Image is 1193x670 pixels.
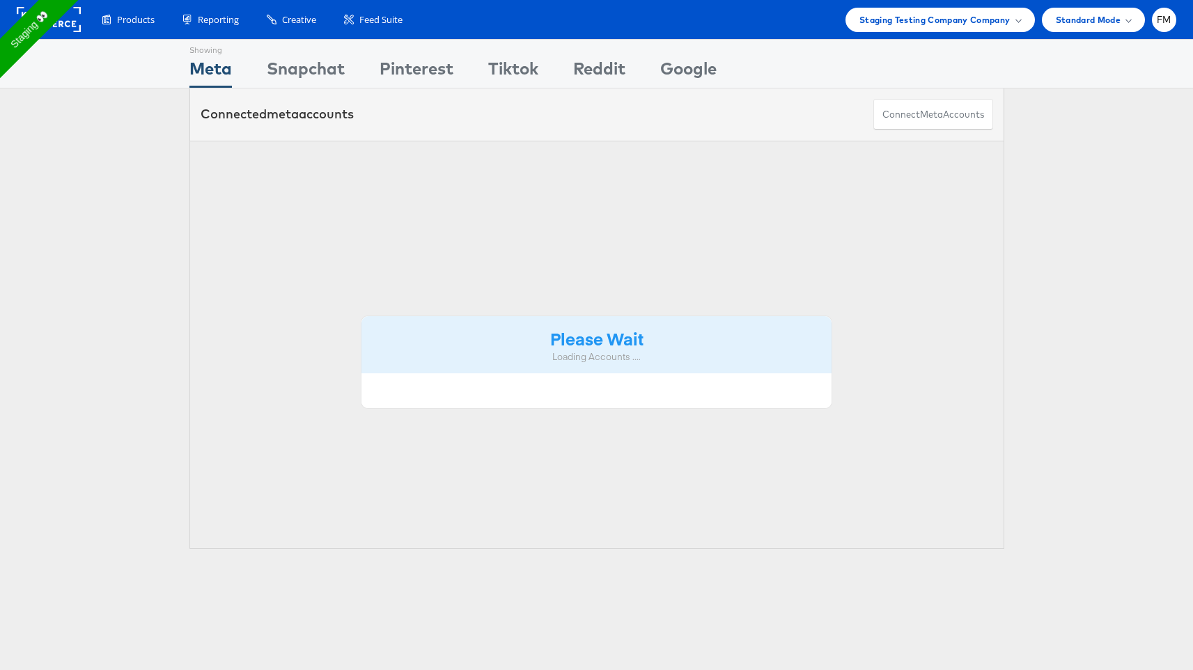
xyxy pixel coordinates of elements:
div: Connected accounts [201,105,354,123]
div: Google [660,56,717,88]
div: Reddit [573,56,625,88]
span: meta [920,108,943,121]
span: Products [117,13,155,26]
div: Showing [189,40,232,56]
span: Standard Mode [1056,13,1121,27]
span: FM [1157,15,1171,24]
div: Tiktok [488,56,538,88]
div: Meta [189,56,232,88]
button: ConnectmetaAccounts [873,99,993,130]
span: Reporting [198,13,239,26]
span: Feed Suite [359,13,403,26]
div: Snapchat [267,56,345,88]
div: Pinterest [380,56,453,88]
strong: Please Wait [550,327,644,350]
span: Staging Testing Company Company [859,13,1011,27]
div: Loading Accounts .... [372,350,822,364]
span: Creative [282,13,316,26]
span: meta [267,106,299,122]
